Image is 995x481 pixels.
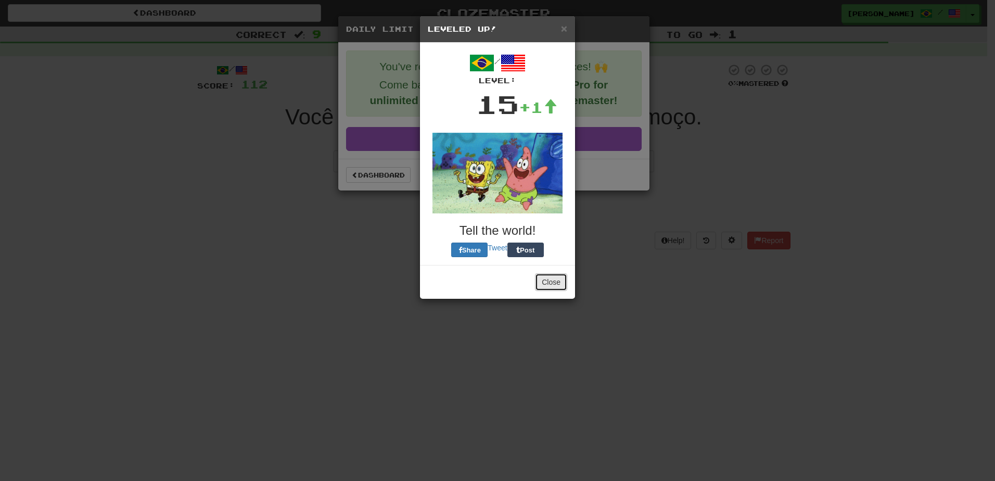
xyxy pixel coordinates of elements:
[561,23,567,34] button: Close
[507,243,544,257] button: Post
[561,22,567,34] span: ×
[428,24,567,34] h5: Leveled Up!
[476,86,519,122] div: 15
[519,97,557,118] div: +1
[488,244,507,252] a: Tweet
[428,75,567,86] div: Level:
[535,273,567,291] button: Close
[432,133,563,213] img: spongebob-53e4afb176f15ec50bbd25504a55505dc7932d5912ae3779acb110eb58d89fe3.gif
[428,50,567,86] div: /
[428,224,567,237] h3: Tell the world!
[451,243,488,257] button: Share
